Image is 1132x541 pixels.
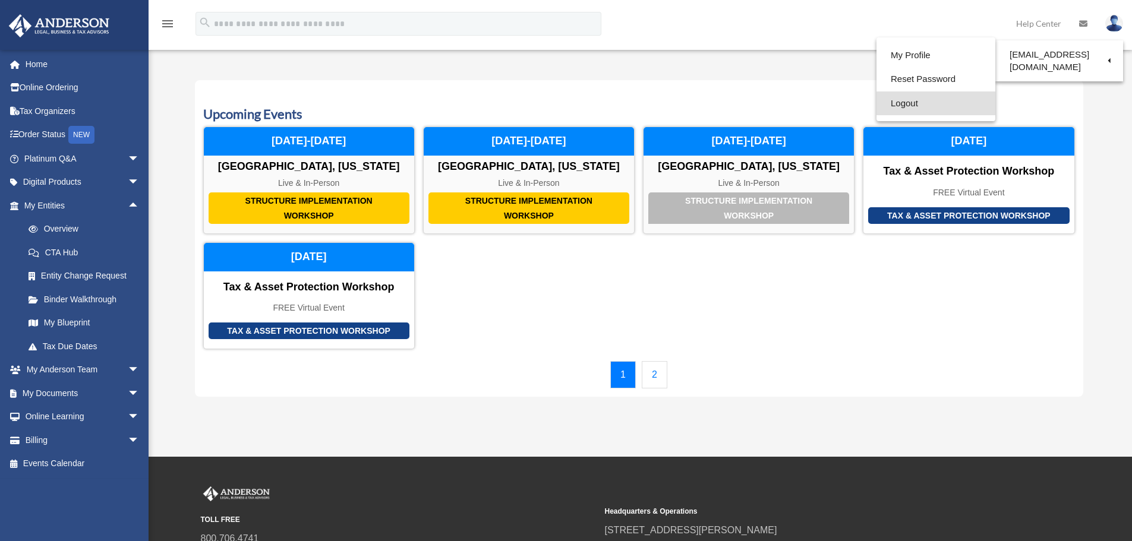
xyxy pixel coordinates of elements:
span: arrow_drop_up [128,194,152,218]
div: [DATE]-[DATE] [204,127,414,156]
a: Billingarrow_drop_down [8,428,157,452]
a: Reset Password [876,67,995,91]
div: Tax & Asset Protection Workshop [209,322,409,340]
a: Events Calendar [8,452,152,476]
span: arrow_drop_down [128,405,152,429]
div: NEW [68,126,94,144]
span: arrow_drop_down [128,358,152,382]
div: [DATE]-[DATE] [424,127,634,156]
a: Overview [17,217,157,241]
div: Tax & Asset Protection Workshop [868,207,1069,224]
span: arrow_drop_down [128,428,152,453]
a: Online Ordering [8,76,157,100]
a: [EMAIL_ADDRESS][DOMAIN_NAME] [995,43,1123,78]
img: Anderson Advisors Platinum Portal [5,14,113,37]
div: Tax & Asset Protection Workshop [863,165,1074,178]
i: search [198,16,212,29]
div: Live & In-Person [424,178,634,188]
div: [DATE]-[DATE] [644,127,854,156]
a: Platinum Q&Aarrow_drop_down [8,147,157,170]
span: arrow_drop_down [128,381,152,406]
a: Structure Implementation Workshop [GEOGRAPHIC_DATA], [US_STATE] Live & In-Person [DATE]-[DATE] [203,126,415,234]
img: Anderson Advisors Platinum Portal [201,486,272,502]
h3: Upcoming Events [203,105,1075,124]
div: Structure Implementation Workshop [209,192,409,224]
div: FREE Virtual Event [204,303,414,313]
a: 1 [610,361,636,388]
span: arrow_drop_down [128,147,152,171]
div: [GEOGRAPHIC_DATA], [US_STATE] [204,160,414,173]
div: FREE Virtual Event [863,188,1074,198]
a: Digital Productsarrow_drop_down [8,170,157,194]
a: Tax Due Dates [17,334,157,358]
a: Structure Implementation Workshop [GEOGRAPHIC_DATA], [US_STATE] Live & In-Person [DATE]-[DATE] [643,126,854,234]
a: My Blueprint [17,311,157,335]
a: menu [160,21,175,31]
a: Binder Walkthrough [17,287,157,311]
a: My Entitiesarrow_drop_up [8,194,157,217]
a: Home [8,52,157,76]
a: Tax & Asset Protection Workshop Tax & Asset Protection Workshop FREE Virtual Event [DATE] [203,242,415,349]
a: Order StatusNEW [8,123,157,147]
small: Headquarters & Operations [605,505,1001,518]
a: My Anderson Teamarrow_drop_down [8,358,157,382]
div: Structure Implementation Workshop [648,192,849,224]
div: Live & In-Person [204,178,414,188]
div: [GEOGRAPHIC_DATA], [US_STATE] [644,160,854,173]
small: TOLL FREE [201,514,597,526]
a: Tax & Asset Protection Workshop Tax & Asset Protection Workshop FREE Virtual Event [DATE] [863,126,1074,234]
div: Live & In-Person [644,178,854,188]
div: Structure Implementation Workshop [428,192,629,224]
span: arrow_drop_down [128,170,152,195]
div: [GEOGRAPHIC_DATA], [US_STATE] [424,160,634,173]
a: Structure Implementation Workshop [GEOGRAPHIC_DATA], [US_STATE] Live & In-Person [DATE]-[DATE] [423,126,635,234]
a: 2 [642,361,667,388]
a: Logout [876,91,995,116]
div: Tax & Asset Protection Workshop [204,281,414,294]
a: [STREET_ADDRESS][PERSON_NAME] [605,525,777,535]
a: Online Learningarrow_drop_down [8,405,157,429]
a: Tax Organizers [8,99,157,123]
a: My Documentsarrow_drop_down [8,381,157,405]
i: menu [160,17,175,31]
img: User Pic [1105,15,1123,32]
div: [DATE] [863,127,1074,156]
div: [DATE] [204,243,414,271]
a: My Profile [876,43,995,68]
a: CTA Hub [17,241,157,264]
a: Entity Change Request [17,264,157,288]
